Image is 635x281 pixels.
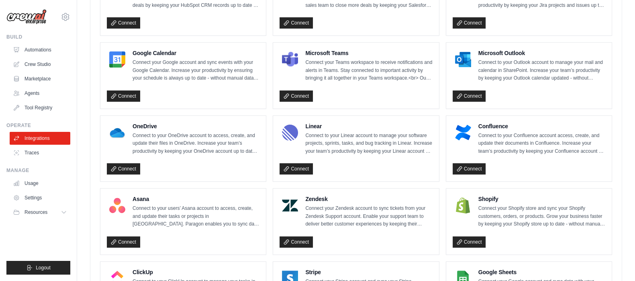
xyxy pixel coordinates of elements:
a: Connect [280,163,313,174]
img: Google Calendar Logo [109,51,125,68]
img: Microsoft Teams Logo [282,51,298,68]
p: Connect your Zendesk account to sync tickets from your Zendesk Support account. Enable your suppo... [305,205,432,228]
a: Connect [453,90,486,102]
a: Connect [280,90,313,102]
p: Connect to your users’ Asana account to access, create, and update their tasks or projects in [GE... [133,205,259,228]
button: Logout [6,261,70,275]
h4: Google Calendar [133,49,259,57]
h4: ClickUp [133,268,259,276]
img: Microsoft Outlook Logo [455,51,471,68]
a: Connect [453,236,486,248]
h4: Microsoft Teams [305,49,432,57]
img: Shopify Logo [455,197,471,213]
img: Logo [6,9,47,25]
a: Connect [453,17,486,29]
h4: Linear [305,122,432,130]
div: Manage [6,167,70,174]
p: Connect your Shopify store and sync your Shopify customers, orders, or products. Grow your busine... [478,205,605,228]
h4: OneDrive [133,122,259,130]
img: OneDrive Logo [109,125,125,141]
a: Usage [10,177,70,190]
img: Confluence Logo [455,125,471,141]
button: Resources [10,206,70,219]
a: Traces [10,146,70,159]
a: Connect [107,17,140,29]
a: Connect [453,163,486,174]
div: Build [6,34,70,40]
p: Connect to your OneDrive account to access, create, and update their files in OneDrive. Increase ... [133,132,259,156]
div: Operate [6,122,70,129]
a: Tool Registry [10,101,70,114]
h4: Google Sheets [478,268,605,276]
p: Connect your Google account and sync events with your Google Calendar. Increase your productivity... [133,59,259,82]
h4: Microsoft Outlook [478,49,605,57]
a: Connect [280,236,313,248]
p: Connect your Teams workspace to receive notifications and alerts in Teams. Stay connected to impo... [305,59,432,82]
span: Resources [25,209,47,215]
img: Asana Logo [109,197,125,213]
h4: Zendesk [305,195,432,203]
img: Linear Logo [282,125,298,141]
p: Connect to your Linear account to manage your software projects, sprints, tasks, and bug tracking... [305,132,432,156]
a: Integrations [10,132,70,145]
span: Logout [36,265,51,271]
a: Connect [107,236,140,248]
h4: Shopify [478,195,605,203]
h4: Asana [133,195,259,203]
a: Settings [10,191,70,204]
a: Agents [10,87,70,100]
a: Automations [10,43,70,56]
a: Marketplace [10,72,70,85]
a: Crew Studio [10,58,70,71]
p: Connect to your Outlook account to manage your mail and calendar in SharePoint. Increase your tea... [478,59,605,82]
h4: Stripe [305,268,432,276]
a: Connect [107,90,140,102]
h4: Confluence [478,122,605,130]
p: Connect to your Confluence account access, create, and update their documents in Confluence. Incr... [478,132,605,156]
a: Connect [107,163,140,174]
img: Zendesk Logo [282,197,298,213]
a: Connect [280,17,313,29]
